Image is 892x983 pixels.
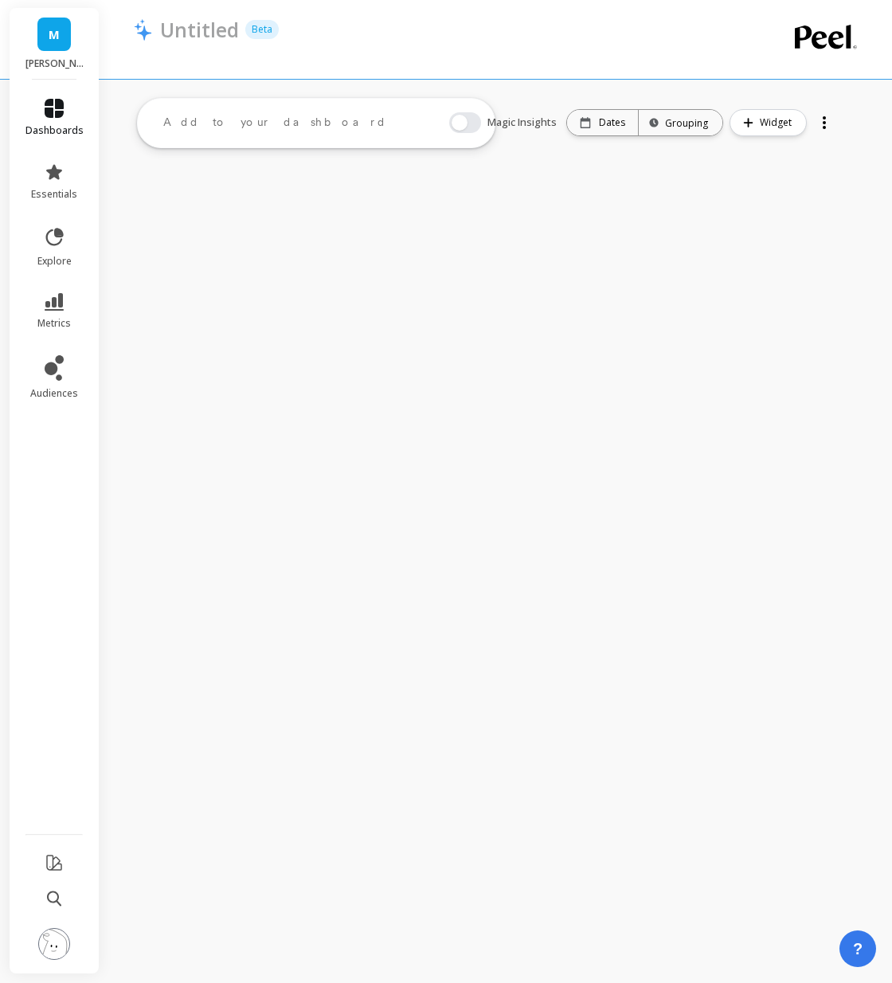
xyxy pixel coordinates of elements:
[760,115,796,131] span: Widget
[37,255,72,268] span: explore
[487,115,560,131] span: Magic Insights
[653,116,708,131] div: Grouping
[37,317,71,330] span: metrics
[839,930,876,967] button: ?
[30,387,78,400] span: audiences
[25,124,84,137] span: dashboards
[49,25,60,44] span: M
[160,16,239,43] p: Untitled
[853,938,863,960] span: ?
[245,20,279,39] p: Beta
[599,116,625,129] p: Dates
[31,188,77,201] span: essentials
[134,18,152,41] img: header icon
[38,928,70,960] img: profile picture
[25,57,84,70] p: maude
[730,109,807,136] button: Widget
